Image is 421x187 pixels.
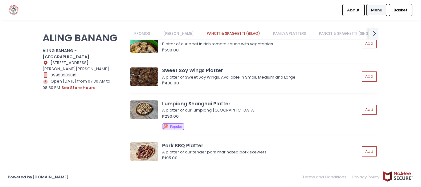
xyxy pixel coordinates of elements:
a: PROMOS [129,28,156,39]
div: ₱490.00 [162,80,360,86]
span: About [347,7,360,13]
a: Powered by[DOMAIN_NAME] [8,174,69,180]
img: Lumpiang Shanghai Platter [130,100,158,119]
div: A platter of our tender pork marinated pork skewers [162,149,358,155]
b: ALING BANANG - [GEOGRAPHIC_DATA] [43,48,89,60]
div: [STREET_ADDRESS][PERSON_NAME][PERSON_NAME] [43,60,121,72]
img: Sweet Soy Wings Platter [130,67,158,86]
a: PANCIT & SPAGHETTI (SINGLE) [313,28,380,39]
div: Pork BBQ Platter [162,142,360,149]
button: Add [362,71,377,82]
img: Pork BBQ Platter [130,142,158,161]
span: Basket [394,7,407,13]
button: Add [362,146,377,157]
a: Menu [366,4,387,16]
img: logo [8,5,20,15]
button: Add [362,105,377,115]
button: see store hours [61,84,96,91]
a: PAMILYA PLATTERS [267,28,312,39]
div: Open [DATE] from 07:30 AM to 08:30 PM [43,78,121,91]
div: ₱290.00 [162,113,360,120]
div: Lumpiang Shanghai Platter [162,100,360,107]
a: Privacy Policy [349,171,383,183]
a: Terms and Conditions [302,171,349,183]
p: ALING BANANG [43,32,121,44]
a: PANCIT & SPAGHETTI (BILAO) [201,28,266,39]
a: About [342,4,365,16]
div: A platter of Sweet Soy Wings. Available in Small, Medium and Large. [162,74,358,80]
div: A platter of our lumpiang [GEOGRAPHIC_DATA] [162,107,358,113]
a: [PERSON_NAME] [157,28,200,39]
img: mcafee-secure [382,171,413,182]
div: Platter of our beef in rich tomato sauce with vegetables [162,41,358,47]
button: Add [362,39,377,49]
img: Caldereta Platter [130,34,158,53]
div: ₱590.00 [162,47,360,53]
div: 09953535015 [43,72,121,78]
span: 💯 [163,124,168,129]
span: Menu [371,7,382,13]
span: Popular [170,124,182,129]
div: Sweet Soy Wings Platter [162,67,360,74]
div: ₱195.00 [162,155,360,161]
